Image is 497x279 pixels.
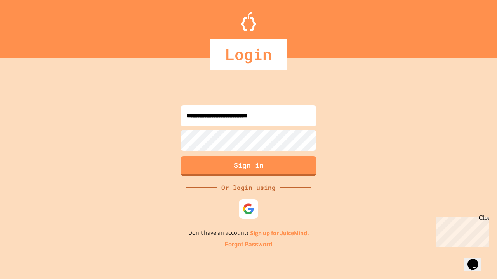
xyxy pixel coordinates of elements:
div: Login [210,39,287,70]
button: Sign in [181,156,316,176]
img: Logo.svg [241,12,256,31]
p: Don't have an account? [188,228,309,238]
div: Chat with us now!Close [3,3,54,49]
iframe: chat widget [464,248,489,271]
a: Forgot Password [225,240,272,249]
iframe: chat widget [433,214,489,247]
a: Sign up for JuiceMind. [250,229,309,237]
div: Or login using [217,183,280,192]
img: google-icon.svg [243,203,254,215]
